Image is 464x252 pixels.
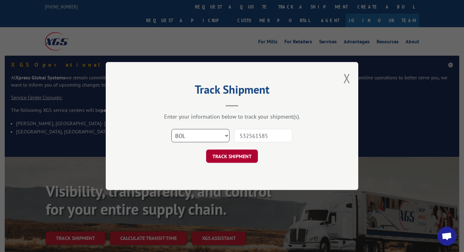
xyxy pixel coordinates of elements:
[343,70,350,87] button: Close modal
[137,85,327,97] h2: Track Shipment
[437,227,456,246] a: Open chat
[206,150,258,163] button: TRACK SHIPMENT
[234,129,292,142] input: Number(s)
[137,113,327,120] div: Enter your information below to track your shipment(s).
